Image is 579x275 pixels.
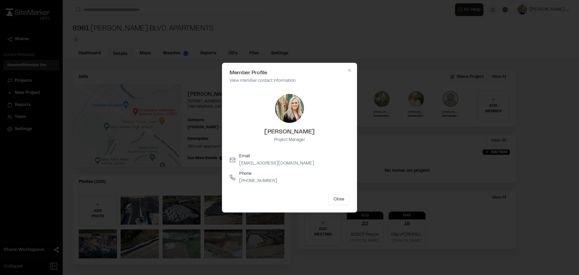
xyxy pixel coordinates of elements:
h3: [PERSON_NAME] [264,128,315,137]
img: Darby [275,94,304,123]
h2: Member Profile [229,70,350,76]
p: Email [239,153,314,160]
p: View member contact information [229,78,350,84]
p: Project Manager [264,137,315,143]
a: [EMAIL_ADDRESS][DOMAIN_NAME] [239,162,314,165]
a: [PHONE_NUMBER] [239,179,277,183]
button: Close [328,194,350,205]
p: Phone [239,171,277,177]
